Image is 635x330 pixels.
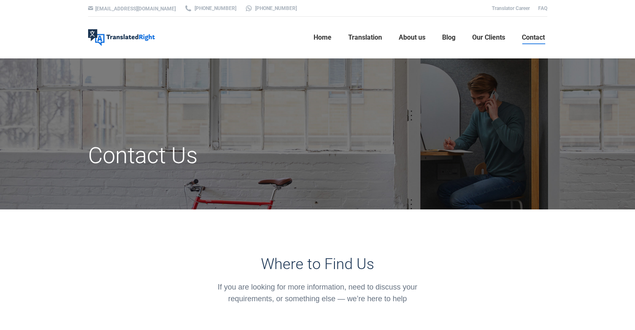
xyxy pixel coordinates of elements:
[472,33,505,42] span: Our Clients
[442,33,455,42] span: Blog
[95,6,176,12] a: [EMAIL_ADDRESS][DOMAIN_NAME]
[245,5,297,12] a: [PHONE_NUMBER]
[440,24,458,51] a: Blog
[396,24,428,51] a: About us
[314,33,331,42] span: Home
[184,5,236,12] a: [PHONE_NUMBER]
[522,33,545,42] span: Contact
[206,281,429,305] div: If you are looking for more information, need to discuss your requirements, or something else — w...
[519,24,547,51] a: Contact
[346,24,385,51] a: Translation
[348,33,382,42] span: Translation
[88,29,155,46] img: Translated Right
[538,5,547,11] a: FAQ
[88,142,390,169] h1: Contact Us
[311,24,334,51] a: Home
[206,255,429,273] h3: Where to Find Us
[492,5,530,11] a: Translator Career
[470,24,508,51] a: Our Clients
[399,33,425,42] span: About us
